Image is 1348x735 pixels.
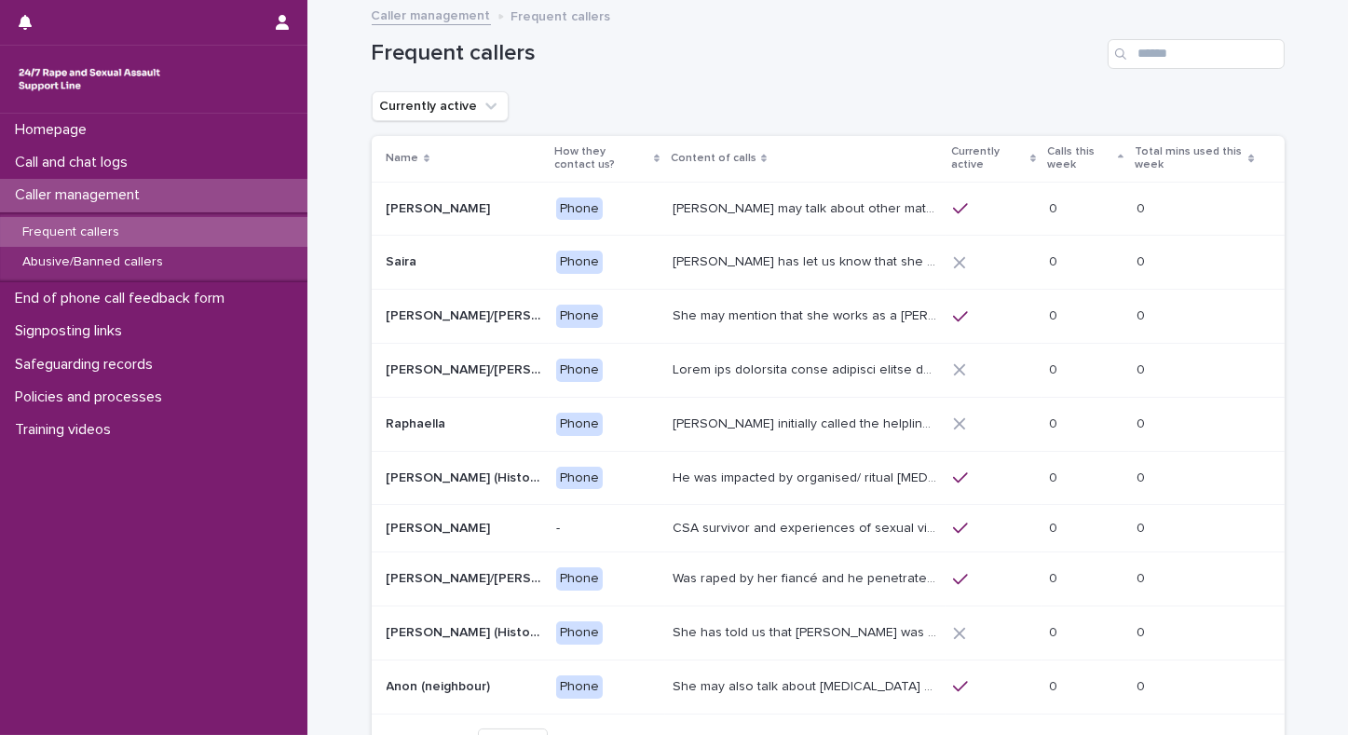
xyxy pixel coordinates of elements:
[372,660,1285,714] tr: Anon (neighbour)Anon (neighbour) PhoneShe may also talk about [MEDICAL_DATA] and about currently ...
[15,61,164,98] img: rhQMoQhaT3yELyF149Cw
[372,397,1285,451] tr: RaphaellaRaphaella Phone[PERSON_NAME] initially called the helpline because she believed that she...
[387,467,546,486] p: [PERSON_NAME] (Historic Plan)
[951,142,1026,176] p: Currently active
[1049,675,1061,695] p: 0
[556,621,603,645] div: Phone
[1049,197,1061,217] p: 0
[7,121,102,139] p: Homepage
[1137,197,1149,217] p: 0
[372,606,1285,660] tr: [PERSON_NAME] (Historic Plan)[PERSON_NAME] (Historic Plan) PhoneShe has told us that [PERSON_NAME...
[673,413,942,432] p: Raphaella initially called the helpline because she believed that she was abusing her mum by ‘pul...
[673,621,942,641] p: She has told us that Prince Andrew was involved with her abuse. Men from Hollywood (or 'Hollywood...
[673,567,942,587] p: Was raped by her fiancé and he penetrated her with a knife, she called an ambulance and was taken...
[556,567,603,591] div: Phone
[387,251,421,270] p: Saira
[387,517,495,537] p: [PERSON_NAME]
[671,148,756,169] p: Content of calls
[387,675,495,695] p: Anon (neighbour)
[7,290,239,307] p: End of phone call feedback form
[7,421,126,439] p: Training videos
[372,505,1285,552] tr: [PERSON_NAME][PERSON_NAME] -CSA survivor and experiences of sexual violence in her teens. Long hi...
[372,451,1285,505] tr: [PERSON_NAME] (Historic Plan)[PERSON_NAME] (Historic Plan) PhoneHe was impacted by organised/ rit...
[372,4,491,25] a: Caller management
[387,305,546,324] p: Abbie/Emily (Anon/'I don't know'/'I can't remember')
[7,225,134,240] p: Frequent callers
[387,621,546,641] p: [PERSON_NAME] (Historic Plan)
[673,675,942,695] p: She may also talk about child sexual abuse and about currently being physically disabled. She has...
[7,356,168,374] p: Safeguarding records
[7,186,155,204] p: Caller management
[1108,39,1285,69] input: Search
[556,467,603,490] div: Phone
[673,305,942,324] p: She may mention that she works as a Nanny, looking after two children. Abbie / Emily has let us k...
[1137,251,1149,270] p: 0
[372,182,1285,236] tr: [PERSON_NAME][PERSON_NAME] Phone[PERSON_NAME] may talk about other matters including her care, an...
[556,197,603,221] div: Phone
[372,290,1285,344] tr: [PERSON_NAME]/[PERSON_NAME] (Anon/'I don't know'/'I can't remember')[PERSON_NAME]/[PERSON_NAME] (...
[372,40,1100,67] h1: Frequent callers
[673,359,942,378] p: Jamie has described being sexually abused by both parents. Jamie was put into care when young (5/...
[1137,517,1149,537] p: 0
[1049,517,1061,537] p: 0
[1137,359,1149,378] p: 0
[1049,467,1061,486] p: 0
[1049,567,1061,587] p: 0
[511,5,611,25] p: Frequent callers
[1049,305,1061,324] p: 0
[387,359,546,378] p: [PERSON_NAME]/[PERSON_NAME]
[1137,413,1149,432] p: 0
[673,517,942,537] p: CSA survivor and experiences of sexual violence in her teens. Long history of abuse. Went to ther...
[556,251,603,274] div: Phone
[372,552,1285,606] tr: [PERSON_NAME]/[PERSON_NAME]/Mille/Poppy/[PERSON_NAME] ('HOLD ME' HOLD MY HAND)[PERSON_NAME]/[PERS...
[1137,567,1149,587] p: 0
[1049,251,1061,270] p: 0
[1137,305,1149,324] p: 0
[673,251,942,270] p: Saira has let us know that she experienced CSA as a teenager: her brother’s friend molested her (...
[7,322,137,340] p: Signposting links
[673,197,942,217] p: Frances may talk about other matters including her care, and her unhappiness with the care she re...
[1137,621,1149,641] p: 0
[372,236,1285,290] tr: SairaSaira Phone[PERSON_NAME] has let us know that she experienced CSA as a teenager: her brother...
[556,305,603,328] div: Phone
[673,467,942,486] p: He was impacted by organised/ ritual child sexual abuse and was sexually abused by his stepfather...
[387,148,419,169] p: Name
[1049,359,1061,378] p: 0
[387,413,450,432] p: Raphaella
[1137,675,1149,695] p: 0
[372,91,509,121] button: Currently active
[372,343,1285,397] tr: [PERSON_NAME]/[PERSON_NAME][PERSON_NAME]/[PERSON_NAME] PhoneLorem ips dolorsita conse adipisci el...
[1137,467,1149,486] p: 0
[387,197,495,217] p: [PERSON_NAME]
[7,154,143,171] p: Call and chat logs
[556,359,603,382] div: Phone
[387,567,546,587] p: Jess/Saskia/Mille/Poppy/Eve ('HOLD ME' HOLD MY HAND)
[556,521,658,537] p: -
[7,254,178,270] p: Abusive/Banned callers
[1049,413,1061,432] p: 0
[554,142,649,176] p: How they contact us?
[1135,142,1244,176] p: Total mins used this week
[556,675,603,699] div: Phone
[1047,142,1113,176] p: Calls this week
[556,413,603,436] div: Phone
[7,388,177,406] p: Policies and processes
[1049,621,1061,641] p: 0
